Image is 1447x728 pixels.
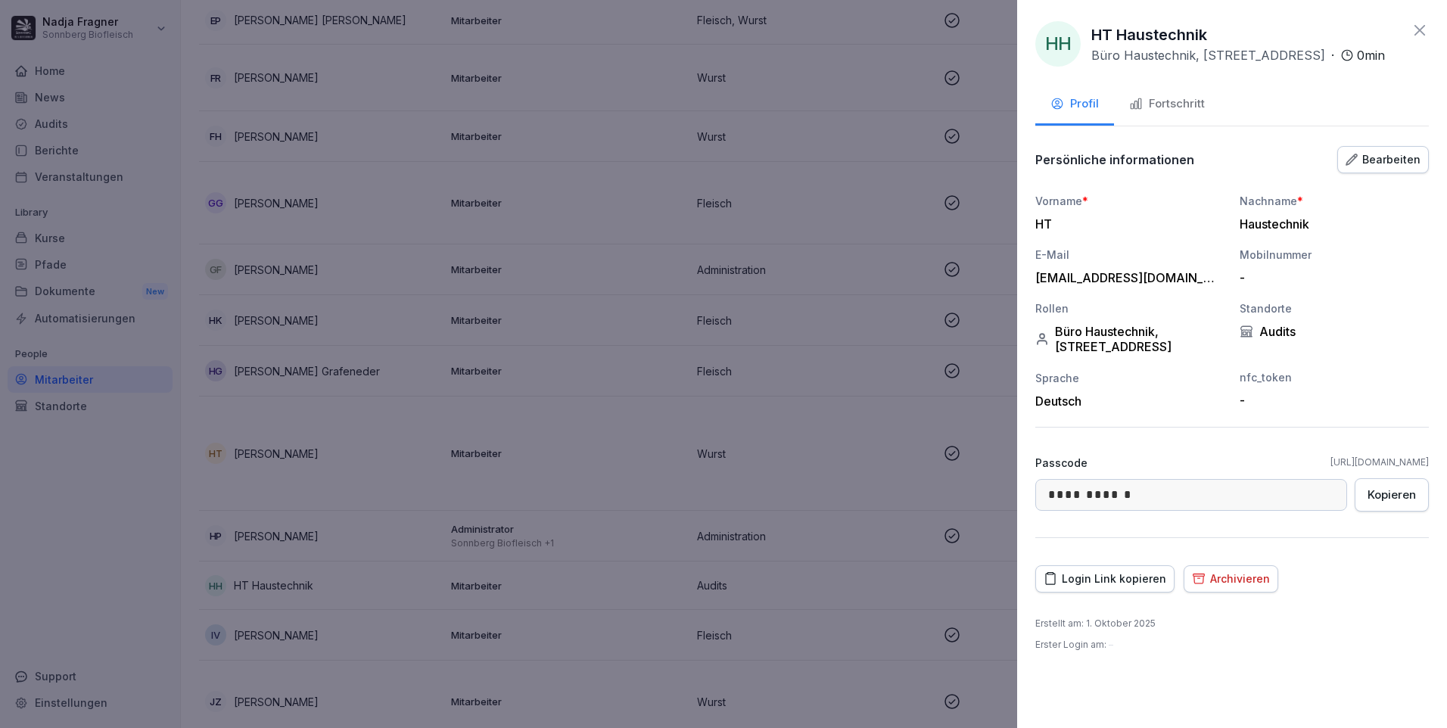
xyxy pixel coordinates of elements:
[1035,394,1225,409] div: Deutsch
[1357,46,1385,64] p: 0 min
[1035,565,1175,593] button: Login Link kopieren
[1035,617,1156,630] p: Erstellt am : 1. Oktober 2025
[1240,216,1421,232] div: Haustechnik
[1035,455,1088,471] p: Passcode
[1035,152,1194,167] p: Persönliche informationen
[1035,85,1114,126] button: Profil
[1035,270,1217,285] div: [EMAIL_ADDRESS][DOMAIN_NAME]
[1192,571,1270,587] div: Archivieren
[1240,300,1429,316] div: Standorte
[1368,487,1416,503] div: Kopieren
[1035,300,1225,316] div: Rollen
[1044,571,1166,587] div: Login Link kopieren
[1035,21,1081,67] div: HH
[1129,95,1205,113] div: Fortschritt
[1240,369,1429,385] div: nfc_token
[1035,216,1217,232] div: HT
[1109,639,1113,650] span: –
[1035,324,1225,354] div: Büro Haustechnik, [STREET_ADDRESS]
[1240,193,1429,209] div: Nachname
[1346,151,1421,168] div: Bearbeiten
[1035,247,1225,263] div: E-Mail
[1035,638,1113,652] p: Erster Login am :
[1240,247,1429,263] div: Mobilnummer
[1240,393,1421,408] div: -
[1337,146,1429,173] button: Bearbeiten
[1114,85,1220,126] button: Fortschritt
[1035,193,1225,209] div: Vorname
[1240,324,1429,339] div: Audits
[1091,46,1385,64] div: ·
[1091,46,1325,64] p: Büro Haustechnik, [STREET_ADDRESS]
[1330,456,1429,469] a: [URL][DOMAIN_NAME]
[1050,95,1099,113] div: Profil
[1355,478,1429,512] button: Kopieren
[1240,270,1421,285] div: -
[1091,23,1207,46] p: HT Haustechnik
[1035,370,1225,386] div: Sprache
[1184,565,1278,593] button: Archivieren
